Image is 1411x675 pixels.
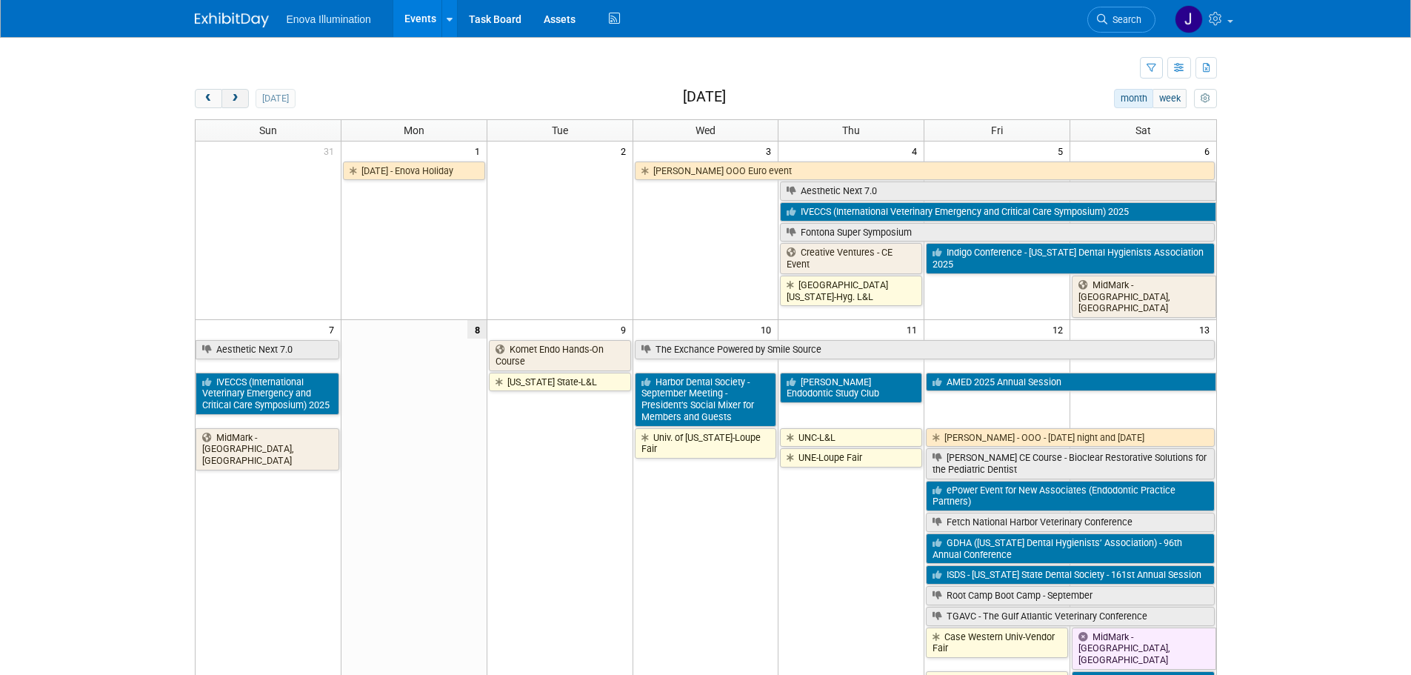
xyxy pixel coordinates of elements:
a: Creative Ventures - CE Event [780,243,922,273]
a: [PERSON_NAME] - OOO - [DATE] night and [DATE] [926,428,1214,448]
a: MidMark - [GEOGRAPHIC_DATA], [GEOGRAPHIC_DATA] [1072,628,1215,670]
a: Harbor Dental Society - September Meeting - President’s Social Mixer for Members and Guests [635,373,777,427]
span: Fri [991,124,1003,136]
a: UNE-Loupe Fair [780,448,922,468]
a: TGAVC - The Gulf Atlantic Veterinary Conference [926,607,1214,626]
span: Mon [404,124,424,136]
button: week [1153,89,1187,108]
a: ePower Event for New Associates (Endodontic Practice Partners) [926,481,1214,511]
a: Fontona Super Symposium [780,223,1214,242]
span: Search [1107,14,1141,25]
a: Univ. of [US_STATE]-Loupe Fair [635,428,777,459]
a: Komet Endo Hands-On Course [489,340,631,370]
a: IVECCS (International Veterinary Emergency and Critical Care Symposium) 2025 [196,373,339,415]
span: 10 [759,320,778,339]
span: 11 [905,320,924,339]
i: Personalize Calendar [1201,94,1210,104]
span: Tue [552,124,568,136]
button: prev [195,89,222,108]
a: Aesthetic Next 7.0 [196,340,339,359]
span: 7 [327,320,341,339]
a: [US_STATE] State-L&L [489,373,631,392]
a: UNC-L&L [780,428,922,448]
a: AMED 2025 Annual Session [926,373,1215,392]
a: Indigo Conference - [US_STATE] Dental Hygienists Association 2025 [926,243,1214,273]
a: ISDS - [US_STATE] State Dental Society - 161st Annual Session [926,565,1214,585]
span: 1 [473,142,487,160]
span: 5 [1056,142,1070,160]
a: The Exchance Powered by Smile Source [635,340,1215,359]
a: [DATE] - Enova Holiday [343,162,485,181]
span: Thu [842,124,860,136]
button: [DATE] [256,89,295,108]
a: Root Camp Boot Camp - September [926,586,1214,605]
a: Fetch National Harbor Veterinary Conference [926,513,1214,532]
span: 31 [322,142,341,160]
a: [PERSON_NAME] CE Course - Bioclear Restorative Solutions for the Pediatric Dentist [926,448,1214,479]
img: Joe Werner [1175,5,1203,33]
span: 4 [910,142,924,160]
button: month [1114,89,1153,108]
a: GDHA ([US_STATE] Dental Hygienists’ Association) - 96th Annual Conference [926,533,1214,564]
span: Sat [1135,124,1151,136]
span: 9 [619,320,633,339]
span: 6 [1203,142,1216,160]
button: myCustomButton [1194,89,1216,108]
span: Sun [259,124,277,136]
span: 3 [764,142,778,160]
a: MidMark - [GEOGRAPHIC_DATA], [GEOGRAPHIC_DATA] [1072,276,1215,318]
span: 13 [1198,320,1216,339]
a: Search [1087,7,1155,33]
a: Aesthetic Next 7.0 [780,182,1215,201]
a: [PERSON_NAME] OOO Euro event [635,162,1215,181]
span: 12 [1051,320,1070,339]
span: Enova Illumination [287,13,371,25]
span: 2 [619,142,633,160]
span: Wed [696,124,715,136]
span: 8 [467,320,487,339]
h2: [DATE] [683,89,726,105]
a: [GEOGRAPHIC_DATA][US_STATE]-Hyg. L&L [780,276,922,306]
img: ExhibitDay [195,13,269,27]
a: IVECCS (International Veterinary Emergency and Critical Care Symposium) 2025 [780,202,1215,222]
button: next [221,89,249,108]
a: [PERSON_NAME] Endodontic Study Club [780,373,922,403]
a: MidMark - [GEOGRAPHIC_DATA], [GEOGRAPHIC_DATA] [196,428,339,470]
a: Case Western Univ-Vendor Fair [926,628,1068,658]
